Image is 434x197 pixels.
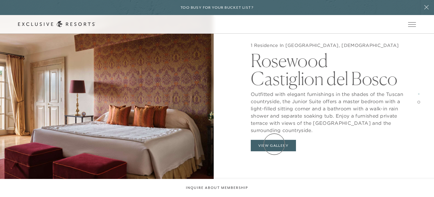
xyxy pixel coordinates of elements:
[251,42,403,48] h5: 1 Residence In [GEOGRAPHIC_DATA], [DEMOGRAPHIC_DATA]
[251,88,403,134] p: Outfitted with elegant furnishings in the shades of the Tuscan countryside, the Junior Suite offe...
[251,140,296,151] button: View Gallery
[251,48,403,88] h2: Rosewood Castiglion del Bosco
[406,169,434,197] iframe: Qualified Messenger
[408,22,416,26] button: Open navigation
[181,5,253,11] h6: Too busy for your bucket list?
